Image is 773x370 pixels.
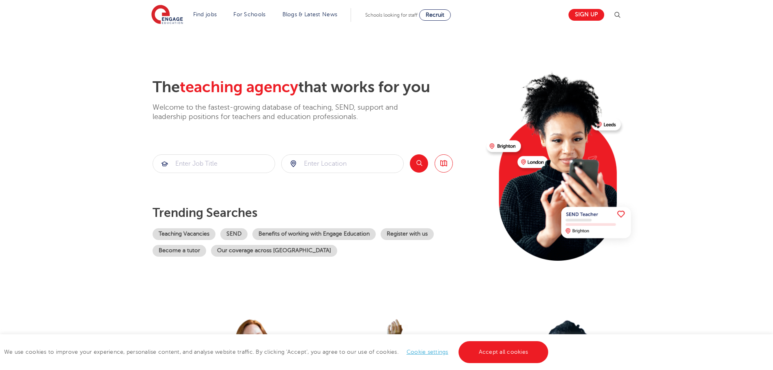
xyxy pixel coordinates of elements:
[233,11,265,17] a: For Schools
[153,103,420,122] p: Welcome to the fastest-growing database of teaching, SEND, support and leadership positions for t...
[193,11,217,17] a: Find jobs
[153,78,480,97] h2: The that works for you
[4,349,550,355] span: We use cookies to improve your experience, personalise content, and analyse website traffic. By c...
[381,228,434,240] a: Register with us
[426,12,444,18] span: Recruit
[459,341,549,363] a: Accept all cookies
[252,228,376,240] a: Benefits of working with Engage Education
[180,78,298,96] span: teaching agency
[151,5,183,25] img: Engage Education
[153,245,206,257] a: Become a tutor
[282,11,338,17] a: Blogs & Latest News
[365,12,418,18] span: Schools looking for staff
[153,206,480,220] p: Trending searches
[419,9,451,21] a: Recruit
[568,9,604,21] a: Sign up
[407,349,448,355] a: Cookie settings
[282,155,403,173] input: Submit
[211,245,337,257] a: Our coverage across [GEOGRAPHIC_DATA]
[220,228,248,240] a: SEND
[153,155,275,173] input: Submit
[153,154,275,173] div: Submit
[153,228,215,240] a: Teaching Vacancies
[410,154,428,173] button: Search
[281,154,404,173] div: Submit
